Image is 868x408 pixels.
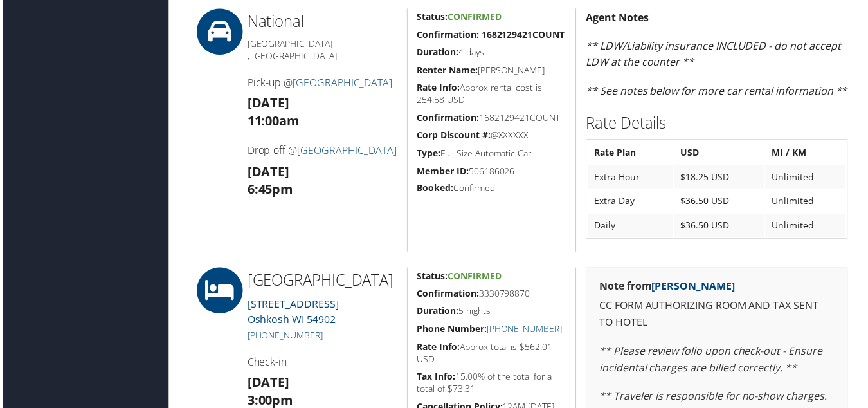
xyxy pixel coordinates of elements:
[246,271,397,293] h2: [GEOGRAPHIC_DATA]
[417,82,568,107] h5: Approx rental cost is 254.58 USD
[417,46,568,59] h5: 4 days
[246,113,299,130] strong: 11:00am
[587,84,850,98] em: ** See notes below for more car rental information **
[417,289,568,302] h5: 3330798870
[246,357,397,371] h4: Check-in
[417,46,459,58] strong: Duration:
[246,10,397,32] h2: National
[448,10,502,23] span: Confirmed
[448,271,502,283] span: Confirmed
[417,112,480,124] strong: Confirmation:
[653,281,737,295] a: [PERSON_NAME]
[246,75,397,89] h4: Pick-up @
[417,10,448,23] strong: Status:
[417,28,566,41] strong: Confirmation: 1682129421COUNT
[292,75,392,89] a: [GEOGRAPHIC_DATA]
[417,64,568,77] h5: [PERSON_NAME]
[417,165,469,178] strong: Member ID:
[417,129,568,142] h5: @XXXXXX
[417,373,568,398] h5: 15.00% of the total for a total of $73.31
[768,190,849,214] td: Unlimited
[246,163,289,181] strong: [DATE]
[246,95,289,112] strong: [DATE]
[601,281,737,295] strong: Note from
[296,144,397,158] a: [GEOGRAPHIC_DATA]
[589,215,674,238] td: Daily
[601,299,837,332] p: CC FORM AUTHORIZING ROOM AND TAX SENT TO HOTEL
[676,190,766,214] td: $36.50 USD
[417,147,568,160] h5: Full Size Automatic Car
[417,342,568,367] h5: Approx total is $562.01 USD
[676,142,766,165] th: USD
[246,181,293,199] strong: 6:45pm
[587,39,844,70] em: ** LDW/Liability insurance INCLUDED - do not accept LDW at the counter **
[487,324,563,337] a: [PHONE_NUMBER]
[417,82,460,94] strong: Rate Info:
[587,113,851,134] h2: Rate Details
[587,10,650,24] strong: Agent Notes
[768,166,849,189] td: Unlimited
[676,215,766,238] td: $36.50 USD
[768,215,849,238] td: Unlimited
[246,144,397,158] h4: Drop-off @
[417,183,454,195] strong: Booked:
[768,142,849,165] th: MI / KM
[601,346,825,376] em: ** Please review folio upon check-out - Ensure incidental charges are billed correctly. **
[589,190,674,214] td: Extra Day
[417,306,568,319] h5: 5 nights
[417,165,568,178] h5: 506186026
[417,129,491,142] strong: Corp Discount #:
[417,147,441,160] strong: Type:
[417,112,568,125] h5: 1682129421COUNT
[417,373,456,385] strong: Tax Info:
[589,142,674,165] th: Rate Plan
[417,271,448,283] strong: Status:
[246,376,289,393] strong: [DATE]
[417,183,568,196] h5: Confirmed
[417,64,478,76] strong: Renter Name:
[246,299,338,328] a: [STREET_ADDRESS]Oshkosh WI 54902
[676,166,766,189] td: $18.25 USD
[246,37,397,62] h5: [GEOGRAPHIC_DATA] , [GEOGRAPHIC_DATA]
[417,324,487,337] strong: Phone Number:
[246,331,322,343] a: [PHONE_NUMBER]
[417,342,460,355] strong: Rate Info:
[417,289,480,301] strong: Confirmation:
[589,166,674,189] td: Extra Hour
[417,306,459,319] strong: Duration:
